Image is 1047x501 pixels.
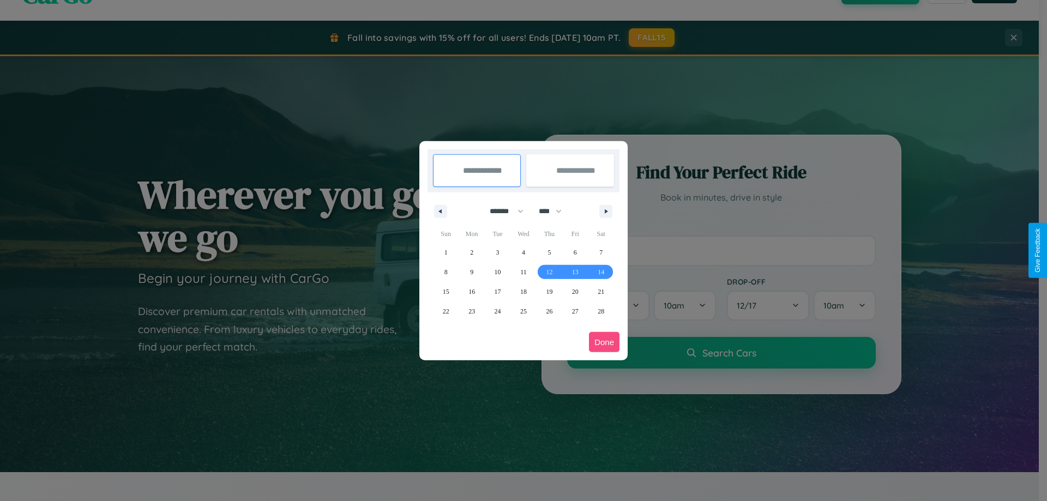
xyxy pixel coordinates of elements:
button: 21 [588,282,614,301]
span: 19 [546,282,552,301]
span: 25 [520,301,527,321]
button: 15 [433,282,459,301]
button: 19 [537,282,562,301]
span: 23 [468,301,475,321]
button: 23 [459,301,484,321]
button: 7 [588,243,614,262]
button: 4 [510,243,536,262]
button: 24 [485,301,510,321]
button: 3 [485,243,510,262]
button: 12 [537,262,562,282]
button: 28 [588,301,614,321]
button: 16 [459,282,484,301]
span: 15 [443,282,449,301]
button: 2 [459,243,484,262]
span: 13 [572,262,579,282]
span: 16 [468,282,475,301]
span: Sat [588,225,614,243]
span: 24 [495,301,501,321]
span: 22 [443,301,449,321]
button: 17 [485,282,510,301]
span: 11 [520,262,527,282]
button: 10 [485,262,510,282]
button: 1 [433,243,459,262]
span: 18 [520,282,527,301]
button: 18 [510,282,536,301]
span: 7 [599,243,603,262]
button: 6 [562,243,588,262]
span: 26 [546,301,552,321]
span: 10 [495,262,501,282]
span: Sun [433,225,459,243]
span: Fri [562,225,588,243]
button: 26 [537,301,562,321]
span: 27 [572,301,579,321]
span: 3 [496,243,500,262]
button: 20 [562,282,588,301]
span: 20 [572,282,579,301]
span: 4 [522,243,525,262]
span: Wed [510,225,536,243]
span: Thu [537,225,562,243]
button: Done [589,332,619,352]
button: 9 [459,262,484,282]
span: 21 [598,282,604,301]
button: 5 [537,243,562,262]
button: 27 [562,301,588,321]
div: Give Feedback [1034,228,1042,273]
span: 8 [444,262,448,282]
span: 28 [598,301,604,321]
button: 13 [562,262,588,282]
span: Mon [459,225,484,243]
button: 25 [510,301,536,321]
span: Tue [485,225,510,243]
span: 5 [547,243,551,262]
button: 8 [433,262,459,282]
span: 2 [470,243,473,262]
span: 12 [546,262,552,282]
span: 9 [470,262,473,282]
button: 14 [588,262,614,282]
span: 17 [495,282,501,301]
button: 11 [510,262,536,282]
span: 14 [598,262,604,282]
span: 1 [444,243,448,262]
span: 6 [574,243,577,262]
button: 22 [433,301,459,321]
